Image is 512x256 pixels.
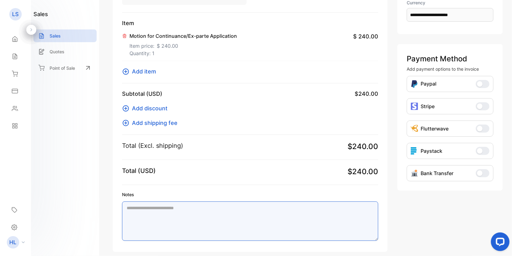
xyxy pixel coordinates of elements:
[33,61,97,75] a: Point of Sale
[421,80,436,88] p: Paypal
[129,50,237,57] p: Quantity: 1
[50,48,64,55] p: Quotes
[132,104,168,113] span: Add discount
[407,53,493,64] p: Payment Method
[50,33,61,39] p: Sales
[353,32,378,41] span: $ 240.00
[348,166,378,177] span: $240.00
[122,90,162,98] p: Subtotal (USD)
[348,141,378,152] span: $240.00
[411,103,418,110] img: icon
[33,10,48,18] h1: sales
[122,104,171,113] button: Add discount
[129,32,237,40] p: Motion for Continuance/Ex-parte Application
[129,40,237,50] p: Item price:
[122,141,183,150] p: Total (Excl. shipping)
[421,125,449,132] p: Flutterwave
[411,125,418,132] img: Icon
[12,10,19,18] p: LS
[122,67,160,76] button: Add item
[421,147,442,155] p: Paystack
[132,119,177,127] span: Add shipping fee
[157,42,178,50] span: $ 240.00
[122,19,378,27] p: Item
[486,230,512,256] iframe: LiveChat chat widget
[407,66,493,72] p: Add payment options to the invoice
[421,103,435,110] p: Stripe
[10,238,17,246] p: HL
[411,170,418,177] img: Icon
[355,90,378,98] span: $240.00
[411,80,418,88] img: Icon
[132,67,156,76] span: Add item
[33,45,97,58] a: Quotes
[50,65,75,71] p: Point of Sale
[421,170,453,177] p: Bank Transfer
[122,119,181,127] button: Add shipping fee
[411,147,418,155] img: icon
[122,166,156,175] p: Total (USD)
[122,191,378,198] label: Notes
[33,29,97,42] a: Sales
